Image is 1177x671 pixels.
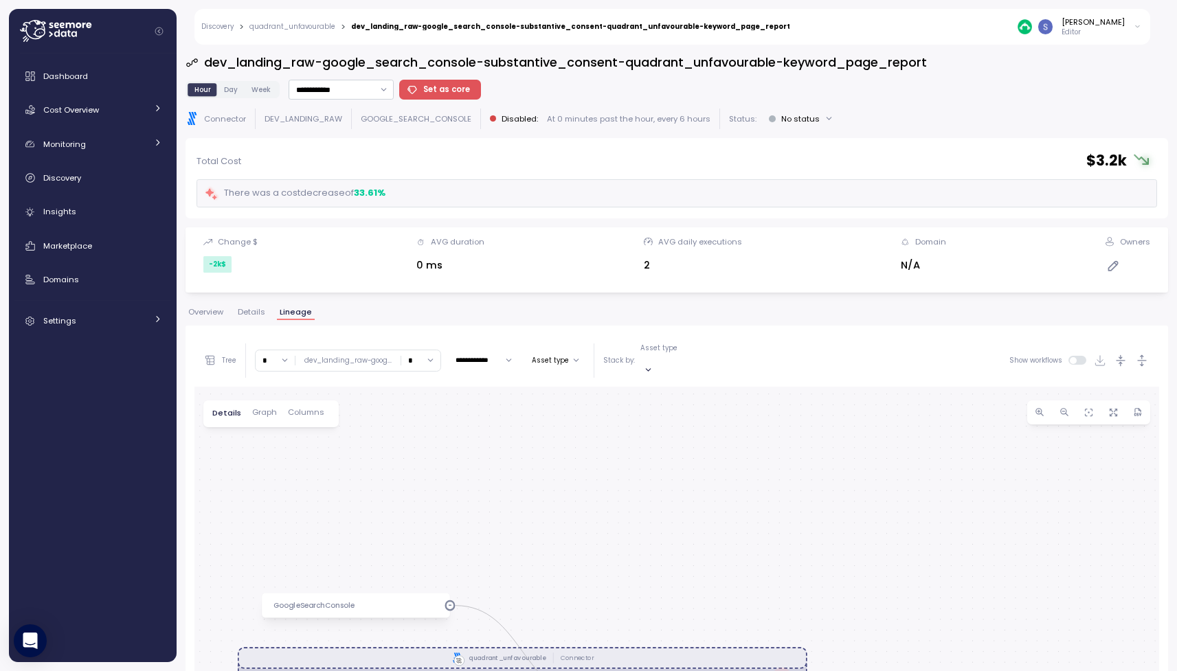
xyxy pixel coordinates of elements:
span: Columns [288,409,324,416]
div: -2k $ [203,256,232,273]
span: Day [224,84,238,95]
span: Details [238,308,265,316]
div: quadrant_unfavourable [469,653,546,662]
span: Settings [43,315,76,326]
span: Set as core [423,80,470,99]
p: Stack by: [603,356,635,365]
button: No status [763,109,839,128]
div: No status [781,113,820,124]
a: Cost Overview [14,96,171,124]
a: Discovery [14,164,171,192]
a: Monitoring [14,130,171,158]
p: Asset type [640,343,677,353]
a: Settings [14,307,171,334]
a: Dashboard [14,62,171,90]
p: Total Cost [197,155,241,168]
div: Change $ [218,236,258,247]
span: Show workflows [1009,356,1069,365]
p: At 0 minutes past the hour, every 6 hours [547,113,710,124]
button: Set as core [399,80,481,100]
button: Asset type [526,352,585,369]
div: 2 [644,258,742,273]
p: GoogleSearchConsole [273,600,355,611]
span: Week [251,84,271,95]
p: Tree [222,356,236,365]
h2: $ 3.2k [1086,151,1127,171]
div: Owners [1120,236,1150,247]
span: Insights [43,206,76,217]
p: Connector [561,653,594,662]
span: Graph [252,409,277,416]
span: Hour [194,84,211,95]
div: There was a cost decrease of [204,185,385,201]
div: > [239,23,244,32]
span: Domains [43,274,79,285]
p: Status: [729,113,756,124]
p: Disabled : [502,113,538,124]
div: AVG daily executions [658,236,742,247]
div: AVG duration [431,236,484,247]
p: GOOGLE_SEARCH_CONSOLE [361,113,471,124]
span: Discovery [43,172,81,183]
div: Open Intercom Messenger [14,624,47,657]
div: > [341,23,346,32]
a: Domains [14,266,171,293]
span: Dashboard [43,71,88,82]
div: 0 ms [416,258,484,273]
div: [PERSON_NAME] [1062,16,1125,27]
div: 33.61 % [354,186,385,200]
a: Marketplace [14,232,171,260]
div: dev_landing_raw-goog ... [304,356,392,365]
div: N/A [901,258,946,273]
span: Monitoring [43,139,86,150]
span: Cost Overview [43,104,99,115]
button: Collapse navigation [150,26,168,36]
span: Marketplace [43,240,92,251]
span: Details [212,409,241,417]
a: quadrant_unfavourable [249,23,335,30]
p: DEV_LANDING_RAW [265,113,342,124]
span: Lineage [280,308,312,316]
h3: dev_landing_raw-google_search_console-substantive_consent-quadrant_unfavourable-keyword_page_report [204,54,927,71]
div: Domain [915,236,946,247]
a: Insights [14,198,171,226]
div: dev_landing_raw-google_search_console-substantive_consent-quadrant_unfavourable-keyword_page_report [351,23,790,30]
span: Overview [188,308,223,316]
img: ACg8ocLCy7HMj59gwelRyEldAl2GQfy23E10ipDNf0SDYCnD3y85RA=s96-c [1038,19,1053,34]
p: Connector [204,113,246,124]
img: 687cba7b7af778e9efcde14e.PNG [1018,19,1032,34]
p: Editor [1062,27,1125,37]
a: Discovery [201,23,234,30]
